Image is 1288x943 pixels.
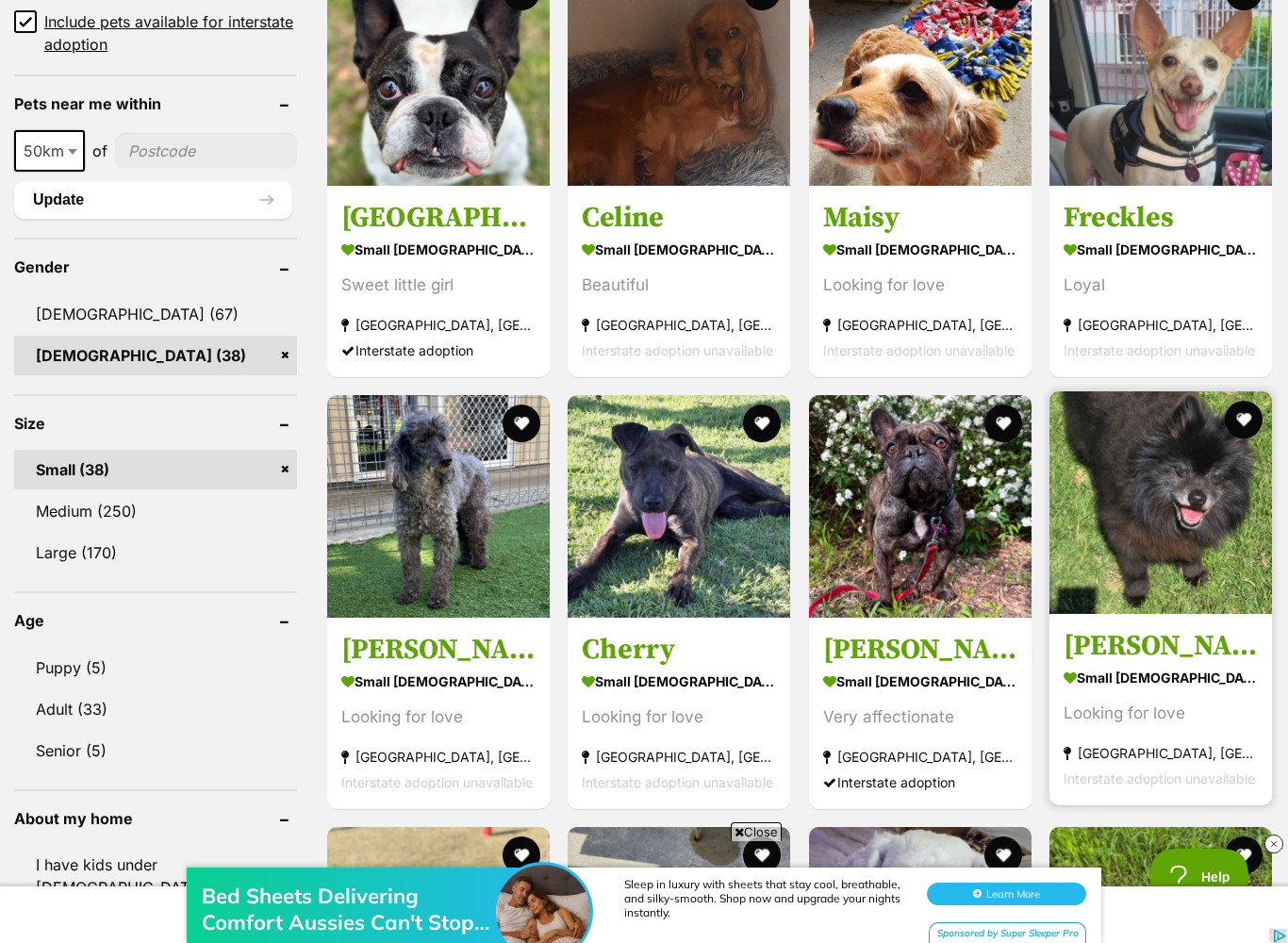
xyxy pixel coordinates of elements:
[1064,200,1258,236] h3: Freckles
[14,648,297,687] a: Puppy (5)
[568,395,790,618] img: Cherry - Staffordshire Terrier Dog
[14,415,297,432] header: Size
[731,822,782,841] span: Close
[92,140,107,162] span: of
[823,236,1017,263] strong: small [DEMOGRAPHIC_DATA] Dog
[341,338,536,363] div: Interstate adoption
[1064,273,1258,298] div: Loyal
[341,236,536,263] strong: small [DEMOGRAPHIC_DATA] Dog
[823,632,1017,668] h3: [PERSON_NAME]
[14,731,297,770] a: Senior (5)
[823,200,1017,236] h3: Maisy
[809,618,1032,809] a: [PERSON_NAME] small [DEMOGRAPHIC_DATA] Dog Very affectionate [GEOGRAPHIC_DATA], [GEOGRAPHIC_DATA]...
[1064,770,1255,786] span: Interstate adoption unavailable
[823,342,1015,358] span: Interstate adoption unavailable
[1064,628,1258,664] h3: [PERSON_NAME]
[1049,391,1272,614] img: Charlie - Pomeranian Dog
[14,130,85,172] span: 50km
[927,53,1086,75] button: Learn More
[568,618,790,809] a: Cherry small [DEMOGRAPHIC_DATA] Dog Looking for love [GEOGRAPHIC_DATA], [GEOGRAPHIC_DATA] Interst...
[582,632,776,668] h3: Cherry
[14,181,292,219] button: Update
[202,53,504,106] div: Bed Sheets Delivering Comfort Aussies Can't Stop Loving
[341,668,536,695] strong: small [DEMOGRAPHIC_DATA] Dog
[1264,835,1283,853] img: close_rtb.svg
[984,405,1022,442] button: favourite
[809,186,1032,377] a: Maisy small [DEMOGRAPHIC_DATA] Dog Looking for love [GEOGRAPHIC_DATA], [GEOGRAPHIC_DATA] Intersta...
[823,744,1017,769] strong: [GEOGRAPHIC_DATA], [GEOGRAPHIC_DATA]
[1064,701,1258,726] div: Looking for love
[1225,401,1263,438] button: favourite
[1049,186,1272,377] a: Freckles small [DEMOGRAPHIC_DATA] Dog Loyal [GEOGRAPHIC_DATA], [GEOGRAPHIC_DATA] Interstate adopt...
[341,744,536,769] strong: [GEOGRAPHIC_DATA], [GEOGRAPHIC_DATA]
[823,704,1017,730] div: Very affectionate
[624,47,907,90] div: Sleep in luxury with sheets that stay cool, breathable, and silky-smooth. Shop now and upgrade yo...
[14,810,297,827] header: About my home
[823,769,1017,795] div: Interstate adoption
[1064,740,1258,766] strong: [GEOGRAPHIC_DATA], [GEOGRAPHIC_DATA]
[115,133,297,169] input: postcode
[14,336,297,375] a: [DEMOGRAPHIC_DATA] (38)
[582,200,776,236] h3: Celine
[327,618,550,809] a: [PERSON_NAME] small [DEMOGRAPHIC_DATA] Dog Looking for love [GEOGRAPHIC_DATA], [GEOGRAPHIC_DATA] ...
[16,138,83,164] span: 50km
[341,200,536,236] h3: [GEOGRAPHIC_DATA]
[929,92,1086,116] div: Sponsored by Super Sleeper Pro
[327,395,550,618] img: Coco Bella - Poodle (Miniature) Dog
[744,405,782,442] button: favourite
[823,668,1017,695] strong: small [DEMOGRAPHIC_DATA] Dog
[14,533,297,572] a: Large (170)
[341,774,533,790] span: Interstate adoption unavailable
[14,612,297,629] header: Age
[568,186,790,377] a: Celine small [DEMOGRAPHIC_DATA] Dog Beautiful [GEOGRAPHIC_DATA], [GEOGRAPHIC_DATA] Interstate ado...
[1064,664,1258,691] strong: small [DEMOGRAPHIC_DATA] Dog
[823,312,1017,338] strong: [GEOGRAPHIC_DATA], [GEOGRAPHIC_DATA]
[341,632,536,668] h3: [PERSON_NAME]
[14,294,297,334] a: [DEMOGRAPHIC_DATA] (67)
[582,668,776,695] strong: small [DEMOGRAPHIC_DATA] Dog
[582,744,776,769] strong: [GEOGRAPHIC_DATA], [GEOGRAPHIC_DATA]
[1064,236,1258,263] strong: small [DEMOGRAPHIC_DATA] Dog
[1064,312,1258,338] strong: [GEOGRAPHIC_DATA], [GEOGRAPHIC_DATA]
[14,491,297,531] a: Medium (250)
[503,405,540,442] button: favourite
[341,273,536,298] div: Sweet little girl
[582,273,776,298] div: Beautiful
[582,704,776,730] div: Looking for love
[327,186,550,377] a: [GEOGRAPHIC_DATA] small [DEMOGRAPHIC_DATA] Dog Sweet little girl [GEOGRAPHIC_DATA], [GEOGRAPHIC_D...
[582,236,776,263] strong: small [DEMOGRAPHIC_DATA] Dog
[496,35,590,129] img: Bed Sheets Delivering Comfort Aussies Can't Stop Loving
[14,258,297,275] header: Gender
[14,95,297,112] header: Pets near me within
[582,774,773,790] span: Interstate adoption unavailable
[44,10,297,56] span: Include pets available for interstate adoption
[14,450,297,489] a: Small (38)
[14,689,297,729] a: Adult (33)
[823,273,1017,298] div: Looking for love
[14,10,297,56] a: Include pets available for interstate adoption
[341,312,536,338] strong: [GEOGRAPHIC_DATA], [GEOGRAPHIC_DATA]
[582,312,776,338] strong: [GEOGRAPHIC_DATA], [GEOGRAPHIC_DATA]
[582,342,773,358] span: Interstate adoption unavailable
[341,704,536,730] div: Looking for love
[1064,342,1255,358] span: Interstate adoption unavailable
[1049,614,1272,805] a: [PERSON_NAME] small [DEMOGRAPHIC_DATA] Dog Looking for love [GEOGRAPHIC_DATA], [GEOGRAPHIC_DATA] ...
[809,395,1032,618] img: Harley Quinn - French Bulldog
